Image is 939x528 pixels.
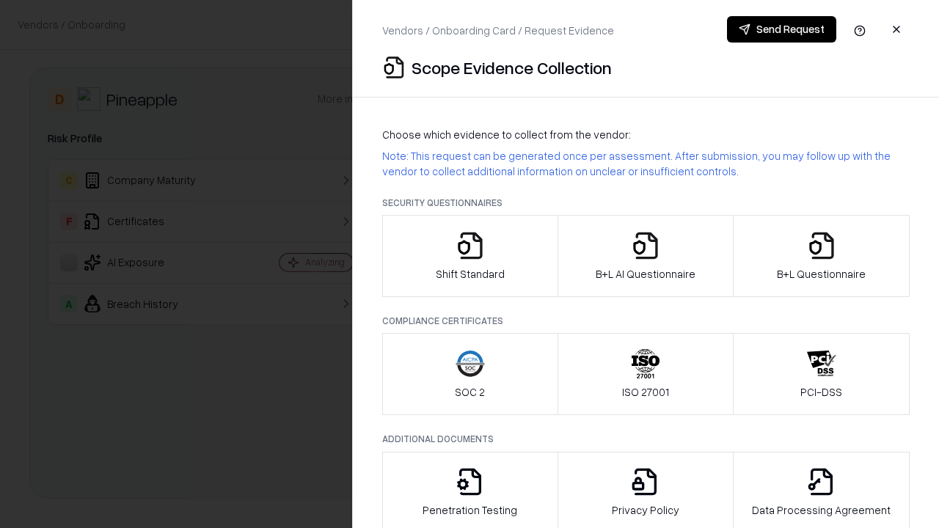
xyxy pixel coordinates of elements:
p: Security Questionnaires [382,197,910,209]
p: B+L Questionnaire [777,266,866,282]
button: Send Request [727,16,836,43]
button: ISO 27001 [558,333,734,415]
p: ISO 27001 [622,384,669,400]
button: Shift Standard [382,215,558,297]
p: Privacy Policy [612,502,679,518]
p: Penetration Testing [423,502,517,518]
p: Choose which evidence to collect from the vendor: [382,127,910,142]
button: SOC 2 [382,333,558,415]
button: B+L Questionnaire [733,215,910,297]
p: Vendors / Onboarding Card / Request Evidence [382,23,614,38]
button: B+L AI Questionnaire [558,215,734,297]
p: SOC 2 [455,384,485,400]
p: Compliance Certificates [382,315,910,327]
p: PCI-DSS [800,384,842,400]
p: Shift Standard [436,266,505,282]
p: Note: This request can be generated once per assessment. After submission, you may follow up with... [382,148,910,179]
button: PCI-DSS [733,333,910,415]
p: B+L AI Questionnaire [596,266,695,282]
p: Additional Documents [382,433,910,445]
p: Data Processing Agreement [752,502,891,518]
p: Scope Evidence Collection [412,56,612,79]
